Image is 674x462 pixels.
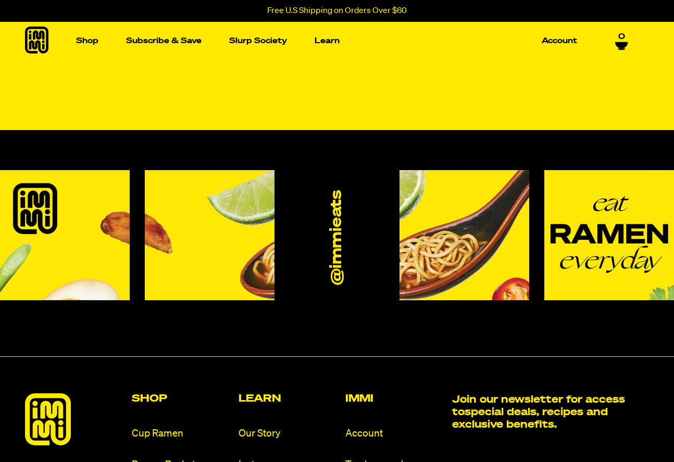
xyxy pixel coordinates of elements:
[72,33,103,49] a: Shop
[267,6,407,16] p: Free U.S Shipping on Orders Over $60
[618,32,625,42] span: 0
[225,33,291,49] a: Slurp Society
[345,393,444,404] h2: Immi
[345,427,444,441] a: Account
[122,33,206,49] a: Subscribe & Save
[452,393,632,431] h2: Join our newsletter for access to special deals, recipes and exclusive benefits.
[544,170,674,300] img: Instagram
[328,190,346,285] a: @immieats
[132,427,230,441] a: Cup Ramen
[615,32,628,50] a: 0
[538,33,581,49] a: Account
[25,393,71,445] img: immieats
[310,33,344,49] a: Learn
[145,170,274,300] img: Instagram
[239,427,337,441] a: Our Story
[72,22,581,60] nav: Main navigation
[132,393,230,404] h2: Shop
[400,170,529,300] img: Instagram
[239,393,337,404] h2: Learn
